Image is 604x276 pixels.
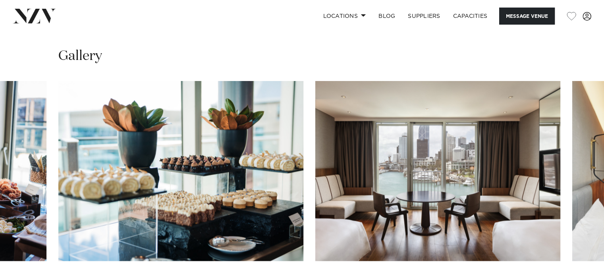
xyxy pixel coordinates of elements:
[13,9,56,23] img: nzv-logo.png
[401,8,446,25] a: SUPPLIERS
[499,8,555,25] button: Message Venue
[316,8,372,25] a: Locations
[58,81,303,261] swiper-slide: 24 / 29
[315,81,560,261] swiper-slide: 25 / 29
[447,8,494,25] a: Capacities
[58,47,102,65] h2: Gallery
[372,8,401,25] a: BLOG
